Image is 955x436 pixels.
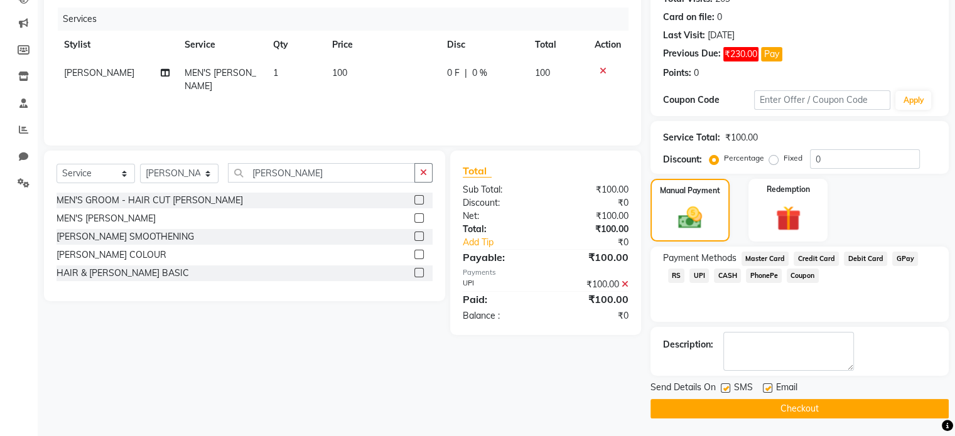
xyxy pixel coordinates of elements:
[453,223,546,236] div: Total:
[58,8,638,31] div: Services
[453,183,546,196] div: Sub Total:
[784,152,802,164] label: Fixed
[787,269,819,283] span: Coupon
[465,66,467,80] span: |
[717,11,722,24] div: 0
[546,292,638,307] div: ₹100.00
[546,210,638,223] div: ₹100.00
[527,31,587,59] th: Total
[746,269,782,283] span: PhonePe
[535,67,550,78] span: 100
[546,278,638,291] div: ₹100.00
[266,31,325,59] th: Qty
[734,381,753,396] span: SMS
[742,252,789,266] span: Master Card
[768,203,809,234] img: _gift.svg
[754,90,891,110] input: Enter Offer / Coupon Code
[57,212,156,225] div: MEN'S [PERSON_NAME]
[453,250,546,265] div: Payable:
[650,399,949,418] button: Checkout
[794,252,839,266] span: Credit Card
[895,91,931,110] button: Apply
[57,31,177,59] th: Stylist
[546,223,638,236] div: ₹100.00
[453,309,546,322] div: Balance :
[447,66,460,80] span: 0 F
[453,292,546,307] div: Paid:
[714,269,741,283] span: CASH
[663,338,713,351] div: Description:
[463,267,629,278] div: Payments
[725,131,758,144] div: ₹100.00
[228,163,415,183] input: Search or Scan
[57,248,166,262] div: [PERSON_NAME] COLOUR
[57,267,189,280] div: HAIR & [PERSON_NAME] BASIC
[332,67,347,78] span: 100
[892,252,918,266] span: GPay
[694,66,699,80] div: 0
[776,381,797,396] span: Email
[453,210,546,223] div: Net:
[546,250,638,265] div: ₹100.00
[724,152,764,164] label: Percentage
[453,196,546,210] div: Discount:
[185,67,256,92] span: MEN'S [PERSON_NAME]
[177,31,266,59] th: Service
[660,185,720,196] label: Manual Payment
[453,278,546,291] div: UPI
[325,31,440,59] th: Price
[546,183,638,196] div: ₹100.00
[708,29,735,42] div: [DATE]
[663,93,754,107] div: Coupon Code
[453,236,561,249] a: Add Tip
[663,153,702,166] div: Discount:
[57,230,194,243] div: [PERSON_NAME] SMOOTHENING
[64,67,134,78] span: [PERSON_NAME]
[273,67,278,78] span: 1
[650,381,716,396] span: Send Details On
[546,196,638,210] div: ₹0
[546,309,638,322] div: ₹0
[57,194,243,207] div: MEN'S GROOM - HAIR CUT [PERSON_NAME]
[689,269,709,283] span: UPI
[663,66,691,80] div: Points:
[663,47,721,61] div: Previous Due:
[472,66,487,80] span: 0 %
[767,184,810,195] label: Redemption
[761,47,782,61] button: Pay
[723,47,758,61] span: ₹230.00
[440,31,527,59] th: Disc
[844,252,887,266] span: Debit Card
[663,131,720,144] div: Service Total:
[463,164,492,178] span: Total
[663,11,715,24] div: Card on file:
[561,236,637,249] div: ₹0
[663,29,705,42] div: Last Visit:
[663,252,736,265] span: Payment Methods
[671,204,710,231] img: _cash.svg
[668,269,685,283] span: RS
[587,31,629,59] th: Action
